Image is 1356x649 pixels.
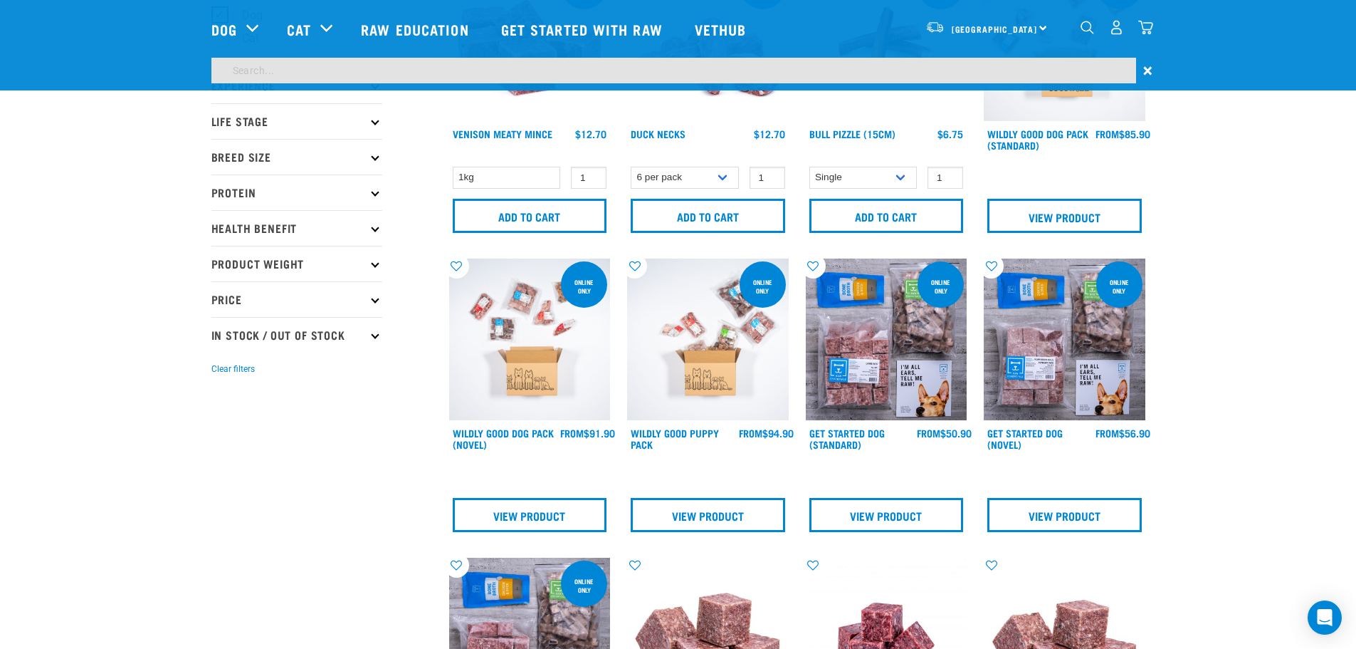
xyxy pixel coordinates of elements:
input: 1 [750,167,785,189]
img: Puppy 0 2sec [627,259,789,420]
img: home-icon@2x.png [1138,20,1153,35]
div: Open Intercom Messenger [1308,601,1342,635]
div: online only [561,571,607,601]
span: FROM [560,430,584,435]
input: Search... [211,58,1136,83]
div: online only [1096,271,1142,301]
img: home-icon-1@2x.png [1081,21,1094,34]
a: View Product [987,498,1142,532]
div: $50.90 [917,427,972,439]
p: Protein [211,175,382,210]
div: online only [918,271,964,301]
span: FROM [1095,131,1119,136]
a: Cat [287,19,311,40]
a: Dog [211,19,237,40]
div: Online Only [561,271,607,301]
div: Online Only [740,271,786,301]
p: Product Weight [211,246,382,281]
img: NSP Dog Standard Update [806,259,967,420]
a: Bull Pizzle (15cm) [809,131,895,136]
a: Get started with Raw [487,1,680,58]
a: View Product [631,498,785,532]
span: × [1143,58,1152,83]
p: Price [211,281,382,317]
div: $91.90 [560,427,615,439]
a: Wildly Good Puppy Pack [631,430,719,447]
div: $12.70 [754,128,785,140]
button: Clear filters [211,363,255,375]
a: Get Started Dog (Novel) [987,430,1063,447]
a: Venison Meaty Mince [453,131,552,136]
input: 1 [571,167,606,189]
span: FROM [1095,430,1119,435]
img: user.png [1109,20,1124,35]
div: $6.75 [937,128,963,140]
a: Get Started Dog (Standard) [809,430,885,447]
span: FROM [917,430,940,435]
input: 1 [927,167,963,189]
a: Vethub [680,1,764,58]
span: FROM [739,430,762,435]
div: $94.90 [739,427,794,439]
img: van-moving.png [925,21,945,33]
a: View Product [987,199,1142,233]
img: Dog Novel 0 2sec [449,259,611,420]
a: Raw Education [347,1,486,58]
input: Add to cart [631,199,785,233]
input: Add to cart [809,199,964,233]
input: Add to cart [453,199,607,233]
p: In Stock / Out Of Stock [211,317,382,353]
p: Life Stage [211,103,382,139]
a: View Product [453,498,607,532]
p: Breed Size [211,139,382,175]
span: [GEOGRAPHIC_DATA] [952,26,1038,31]
a: Wildly Good Dog Pack (Novel) [453,430,554,447]
div: $85.90 [1095,128,1150,140]
div: $12.70 [575,128,606,140]
div: $56.90 [1095,427,1150,439]
a: Wildly Good Dog Pack (Standard) [987,131,1088,147]
a: Duck Necks [631,131,685,136]
img: NSP Dog Novel Update [984,259,1145,420]
a: View Product [809,498,964,532]
p: Health Benefit [211,210,382,246]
